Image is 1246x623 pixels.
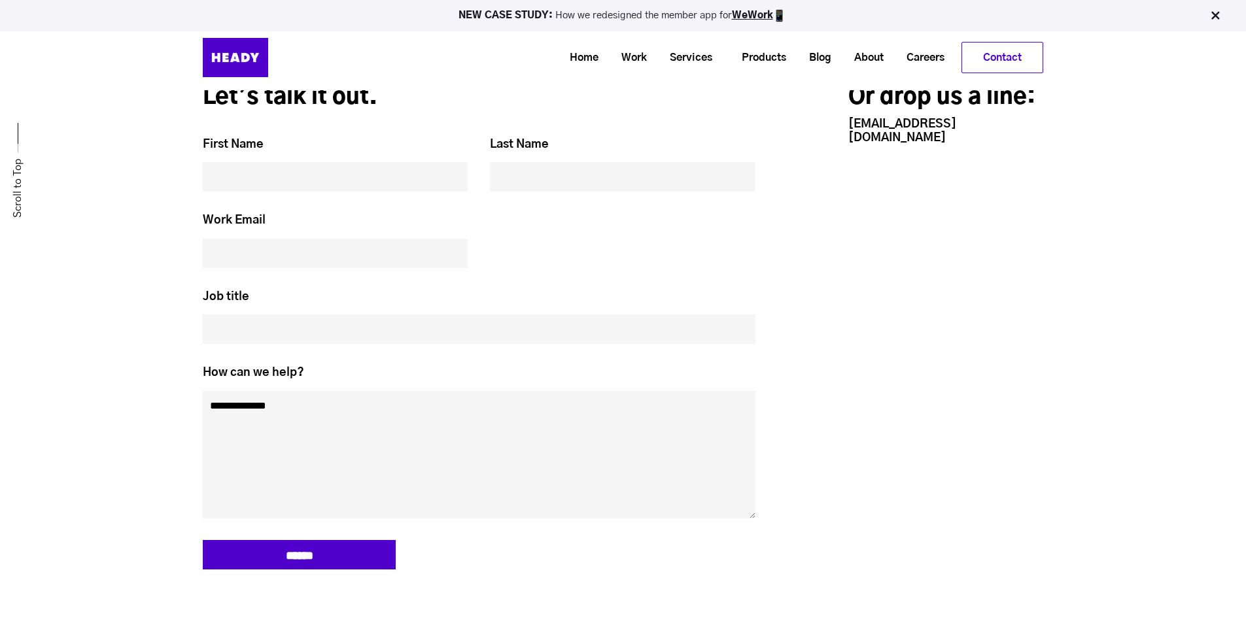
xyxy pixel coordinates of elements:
[732,10,773,20] a: WeWork
[838,46,890,70] a: About
[459,10,555,20] strong: NEW CASE STUDY:
[890,46,951,70] a: Careers
[301,42,1043,73] div: Navigation Menu
[962,42,1043,73] a: Contact
[653,46,719,70] a: Services
[6,9,1240,22] p: How we redesigned the member app for
[203,38,268,77] img: Heady_Logo_Web-01 (1)
[793,46,838,70] a: Blog
[605,46,653,70] a: Work
[11,159,25,218] a: Scroll to Top
[773,9,786,22] img: app emoji
[848,118,956,144] a: [EMAIL_ADDRESS][DOMAIN_NAME]
[725,46,793,70] a: Products
[848,84,1043,112] h2: Or drop us a line:
[553,46,605,70] a: Home
[1209,9,1222,22] img: Close Bar
[203,84,755,112] h2: Let’s talk it out.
